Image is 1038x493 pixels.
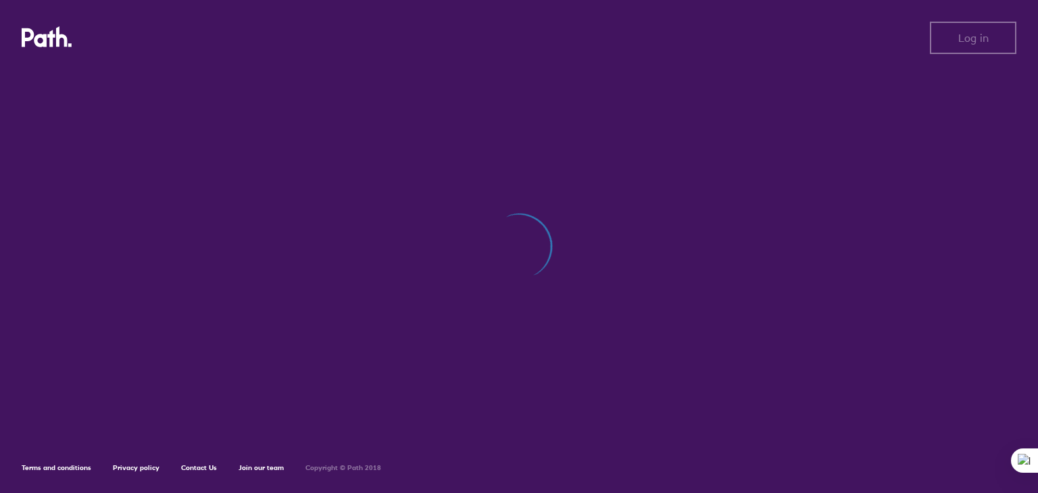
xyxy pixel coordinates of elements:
[113,463,159,472] a: Privacy policy
[22,463,91,472] a: Terms and conditions
[930,22,1016,54] button: Log in
[958,32,989,44] span: Log in
[239,463,284,472] a: Join our team
[181,463,217,472] a: Contact Us
[305,464,381,472] h6: Copyright © Path 2018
